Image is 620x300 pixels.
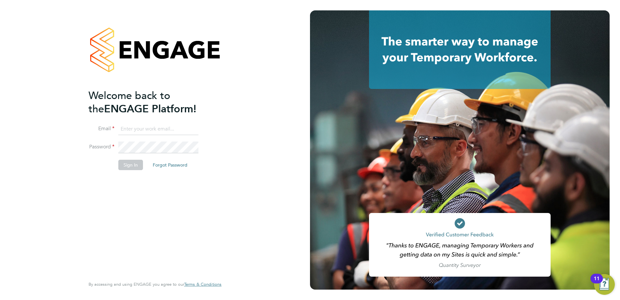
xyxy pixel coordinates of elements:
button: Sign In [118,160,143,170]
label: Email [89,125,114,132]
button: Open Resource Center, 11 new notifications [594,274,615,295]
label: Password [89,144,114,150]
a: Terms & Conditions [184,282,221,287]
span: By accessing and using ENGAGE you agree to our [89,281,221,287]
button: Forgot Password [148,160,193,170]
span: Terms & Conditions [184,281,221,287]
h2: ENGAGE Platform! [89,89,215,116]
input: Enter your work email... [118,123,198,135]
div: 11 [594,279,600,287]
span: Welcome back to the [89,89,170,115]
